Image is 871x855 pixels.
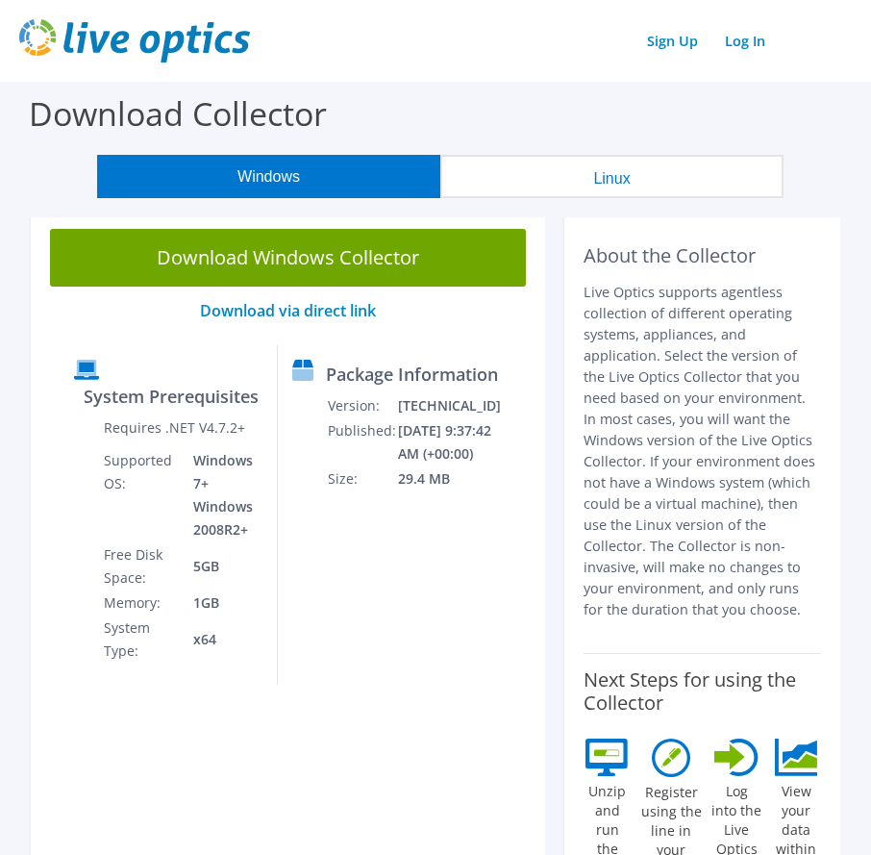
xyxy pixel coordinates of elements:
[179,448,262,542] td: Windows 7+ Windows 2008R2+
[584,244,821,267] h2: About the Collector
[715,27,775,55] a: Log In
[326,365,498,384] label: Package Information
[19,19,250,63] img: live_optics_svg.svg
[327,393,397,418] td: Version:
[637,27,708,55] a: Sign Up
[84,387,259,406] label: System Prerequisites
[397,418,502,466] td: [DATE] 9:37:42 AM (+00:00)
[29,91,327,136] label: Download Collector
[327,466,397,491] td: Size:
[584,282,821,620] p: Live Optics supports agentless collection of different operating systems, appliances, and applica...
[103,591,179,616] td: Memory:
[103,448,179,542] td: Supported OS:
[397,393,502,418] td: [TECHNICAL_ID]
[103,616,179,664] td: System Type:
[179,616,262,664] td: x64
[103,542,179,591] td: Free Disk Space:
[327,418,397,466] td: Published:
[50,229,526,287] a: Download Windows Collector
[200,300,376,321] a: Download via direct link
[397,466,502,491] td: 29.4 MB
[179,542,262,591] td: 5GB
[584,668,821,715] label: Next Steps for using the Collector
[179,591,262,616] td: 1GB
[440,155,784,198] button: Linux
[104,418,245,438] label: Requires .NET V4.7.2+
[97,155,440,198] button: Windows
